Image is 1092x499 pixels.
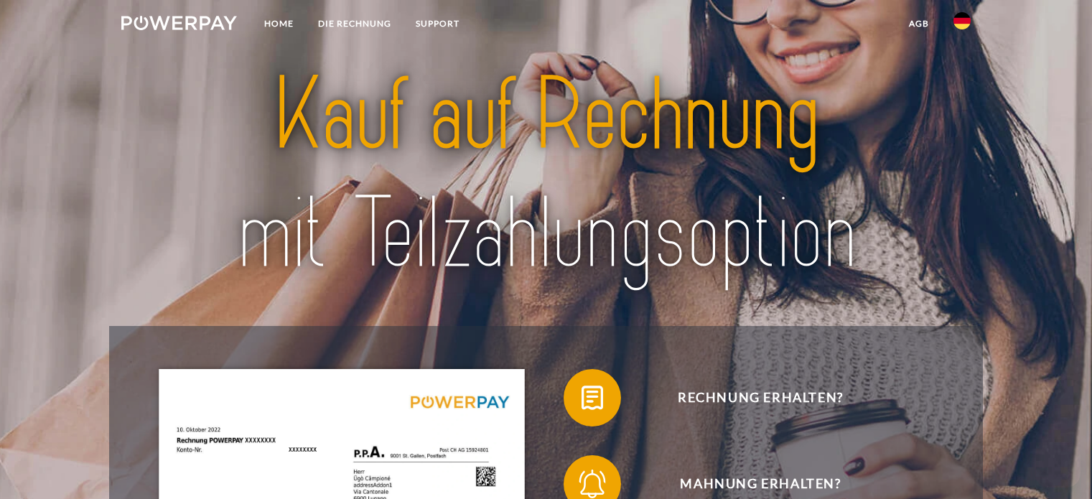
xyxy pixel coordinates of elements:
[403,11,472,37] a: SUPPORT
[306,11,403,37] a: DIE RECHNUNG
[564,369,937,426] button: Rechnung erhalten?
[574,380,610,416] img: qb_bill.svg
[121,16,237,30] img: logo-powerpay-white.svg
[584,369,936,426] span: Rechnung erhalten?
[252,11,306,37] a: Home
[953,12,971,29] img: de
[1035,442,1081,488] iframe: Schaltfläche zum Öffnen des Messaging-Fensters
[163,50,928,299] img: title-powerpay_de.svg
[897,11,941,37] a: agb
